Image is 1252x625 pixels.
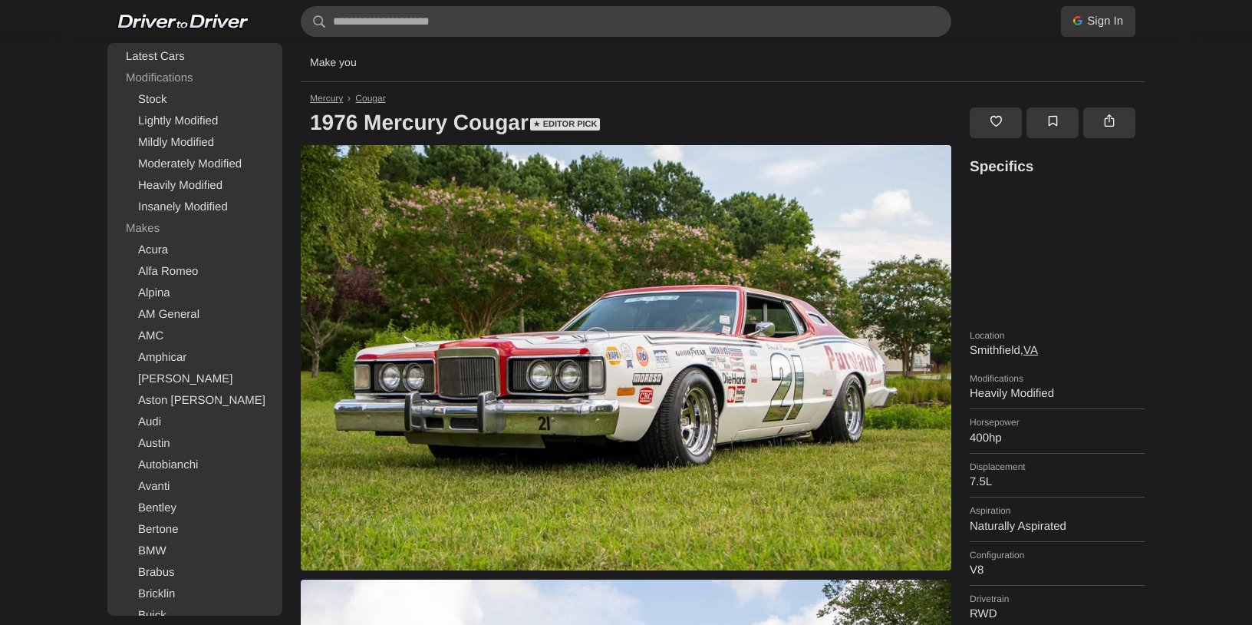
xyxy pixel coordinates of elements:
a: Cougar [355,93,385,104]
dd: 7.5L [970,475,1145,489]
a: Alfa Romeo [110,261,279,283]
a: Mildly Modified [110,132,279,154]
a: Brabus [110,562,279,584]
a: AM General [110,304,279,326]
a: Moderately Modified [110,154,279,175]
a: BMW [110,541,279,562]
a: Mercury [310,93,343,104]
div: Modifications [110,68,279,89]
nav: Breadcrumb [301,93,1145,104]
a: VA [1023,344,1038,357]
dd: V8 [970,564,1145,577]
dd: RWD [970,607,1145,621]
a: Insanely Modified [110,197,279,218]
dt: Configuration [970,550,1145,561]
dt: Horsepower [970,417,1145,428]
a: Bentley [110,498,279,519]
a: Bertone [110,519,279,541]
p: Make you [310,43,357,81]
a: Sign In [1061,6,1135,37]
a: Bricklin [110,584,279,605]
a: Stock [110,89,279,111]
a: Autobianchi [110,455,279,476]
div: Makes [110,218,279,240]
a: Lightly Modified [110,111,279,132]
a: Austin [110,433,279,455]
span: ★ Editor Pick [530,118,601,131]
dt: Aspiration [970,505,1145,516]
a: Acura [110,240,279,261]
a: Aston [PERSON_NAME] [110,390,279,412]
dd: Naturally Aspirated [970,520,1145,534]
dd: 400hp [970,432,1145,445]
dt: Drivetrain [970,594,1145,604]
a: [PERSON_NAME] [110,369,279,390]
a: Heavily Modified [110,175,279,197]
a: Audi [110,412,279,433]
a: Amphicar [110,347,279,369]
dt: Location [970,330,1145,341]
a: Alpina [110,283,279,304]
dd: Smithfield, [970,344,1145,358]
a: AMC [110,326,279,347]
dd: Heavily Modified [970,387,1145,401]
img: 1976 Mercury Cougar for sale [301,145,951,570]
h3: Specifics [970,157,1145,178]
dt: Displacement [970,461,1145,472]
a: Latest Cars [110,46,279,68]
h1: 1976 Mercury Cougar [301,101,960,145]
a: Avanti [110,476,279,498]
dt: Modifications [970,373,1145,384]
